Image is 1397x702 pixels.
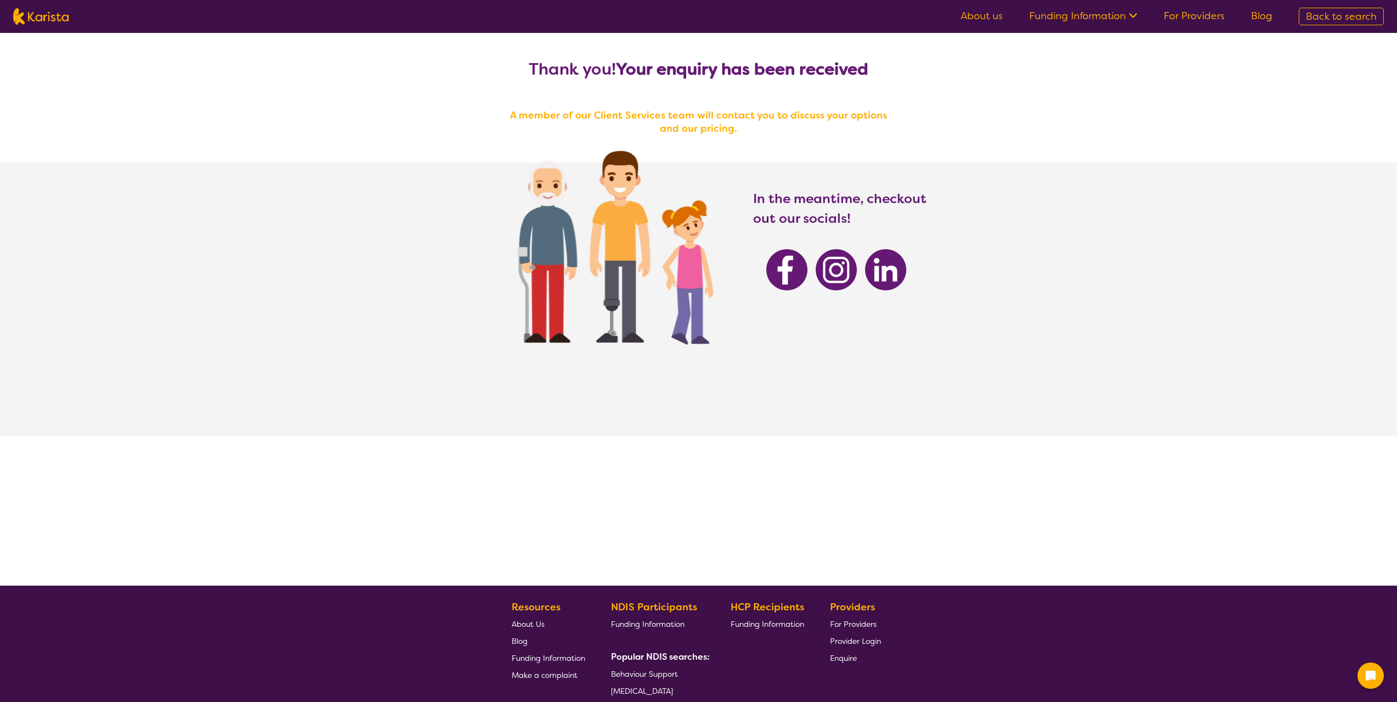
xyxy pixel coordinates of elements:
h4: A member of our Client Services team will contact you to discuss your options and our pricing. [501,109,896,135]
a: Behaviour Support [611,665,705,682]
a: Funding Information [512,649,585,666]
b: NDIS Participants [611,600,697,614]
a: Provider Login [830,632,881,649]
span: Funding Information [731,619,804,629]
a: Back to search [1299,8,1384,25]
span: [MEDICAL_DATA] [611,686,673,696]
a: About Us [512,615,585,632]
span: For Providers [830,619,877,629]
a: About us [961,9,1003,23]
span: Enquire [830,653,857,663]
span: Back to search [1306,10,1377,23]
h2: Thank you! [501,59,896,79]
span: Behaviour Support [611,669,678,679]
span: Blog [512,636,528,646]
a: For Providers [1164,9,1225,23]
a: Funding Information [731,615,804,632]
b: Popular NDIS searches: [611,651,710,662]
img: Karista provider enquiry success [485,123,737,365]
a: Blog [512,632,585,649]
a: For Providers [830,615,881,632]
a: Funding Information [611,615,705,632]
b: Resources [512,600,560,614]
span: Funding Information [611,619,685,629]
span: Provider Login [830,636,881,646]
b: Your enquiry has been received [616,58,868,80]
a: Funding Information [1029,9,1137,23]
a: Blog [1251,9,1272,23]
img: Karista Linkedin [865,249,906,290]
img: Karista Instagram [816,249,857,290]
img: Karista Facebook [766,249,807,290]
span: About Us [512,619,545,629]
span: Make a complaint [512,670,577,680]
span: Funding Information [512,653,585,663]
h3: In the meantime, checkout out our socials! [753,189,928,228]
img: Karista logo [13,8,69,25]
b: HCP Recipients [731,600,804,614]
a: [MEDICAL_DATA] [611,682,705,699]
a: Enquire [830,649,881,666]
a: Make a complaint [512,666,585,683]
b: Providers [830,600,875,614]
